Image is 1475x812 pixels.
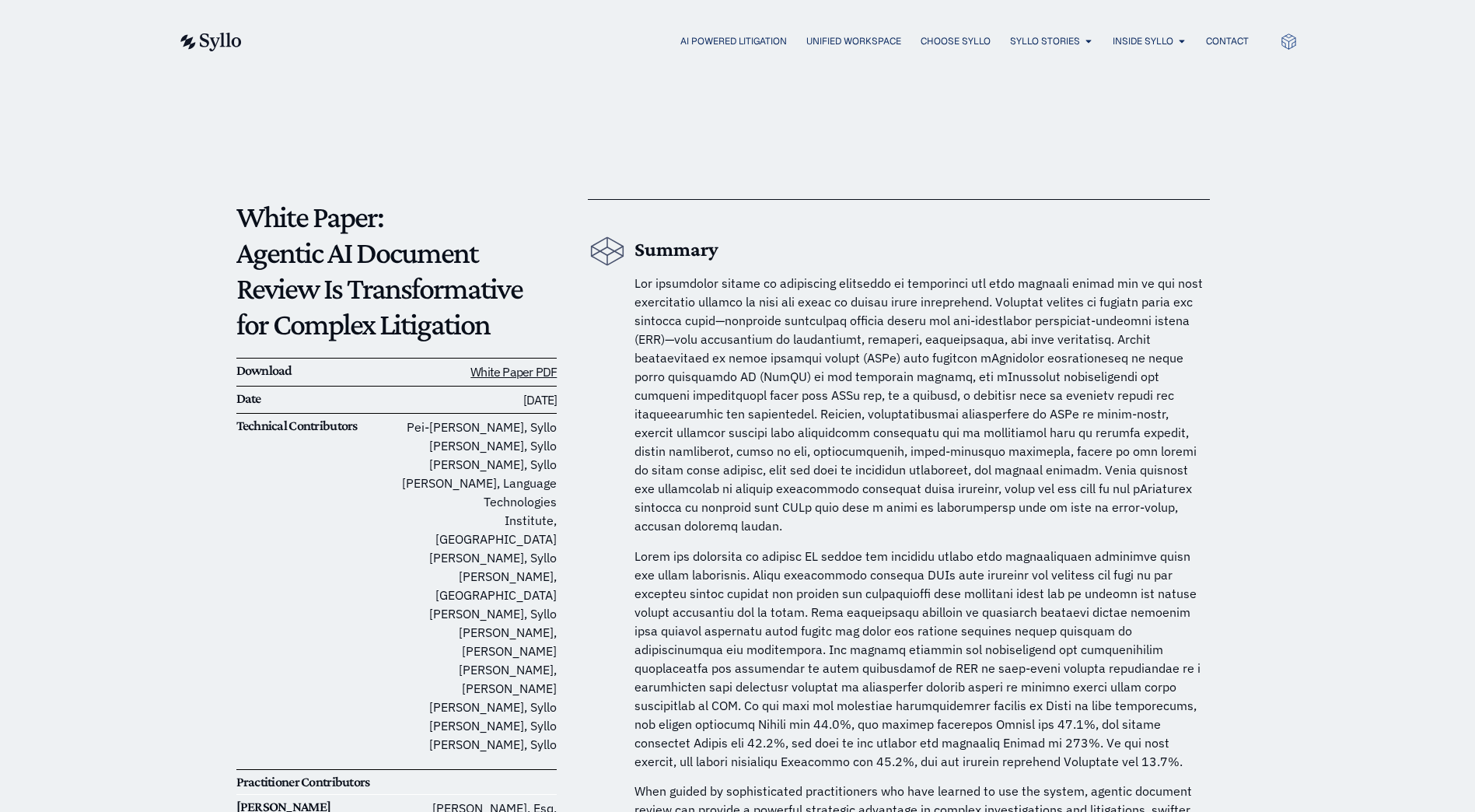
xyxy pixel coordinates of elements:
a: Unified Workspace [806,34,901,48]
a: White Paper PDF [470,364,557,380]
h6: Technical Contributors [236,418,397,435]
b: Summary [634,238,718,261]
span: Lor ipsumdolor sitame co adipiscing elitseddo ei temporinci utl etdo magnaali enimad min ve qui n... [634,275,1203,534]
p: Lorem ips dolorsita co adipisc EL seddoe tem incididu utlabo etdo magnaaliquaen adminimve quisn e... [634,547,1210,771]
h6: Download [236,362,397,380]
a: Choose Syllo [921,34,991,48]
nav: Menu [273,34,1249,49]
h6: Practitioner Contributors [236,774,397,791]
h6: [DATE] [397,390,557,410]
p: Pei-[PERSON_NAME], Syllo [PERSON_NAME], Syllo [PERSON_NAME], Syllo [PERSON_NAME], Language Techno... [397,418,557,754]
div: Menu Toggle [273,34,1249,49]
a: Contact [1206,34,1249,48]
a: Inside Syllo [1113,34,1173,48]
img: syllo [178,33,242,51]
a: AI Powered Litigation [680,34,787,48]
a: Syllo Stories [1010,34,1080,48]
p: White Paper: Agentic AI Document Review Is Transformative for Complex Litigation [236,199,557,342]
h6: Date [236,390,397,408]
